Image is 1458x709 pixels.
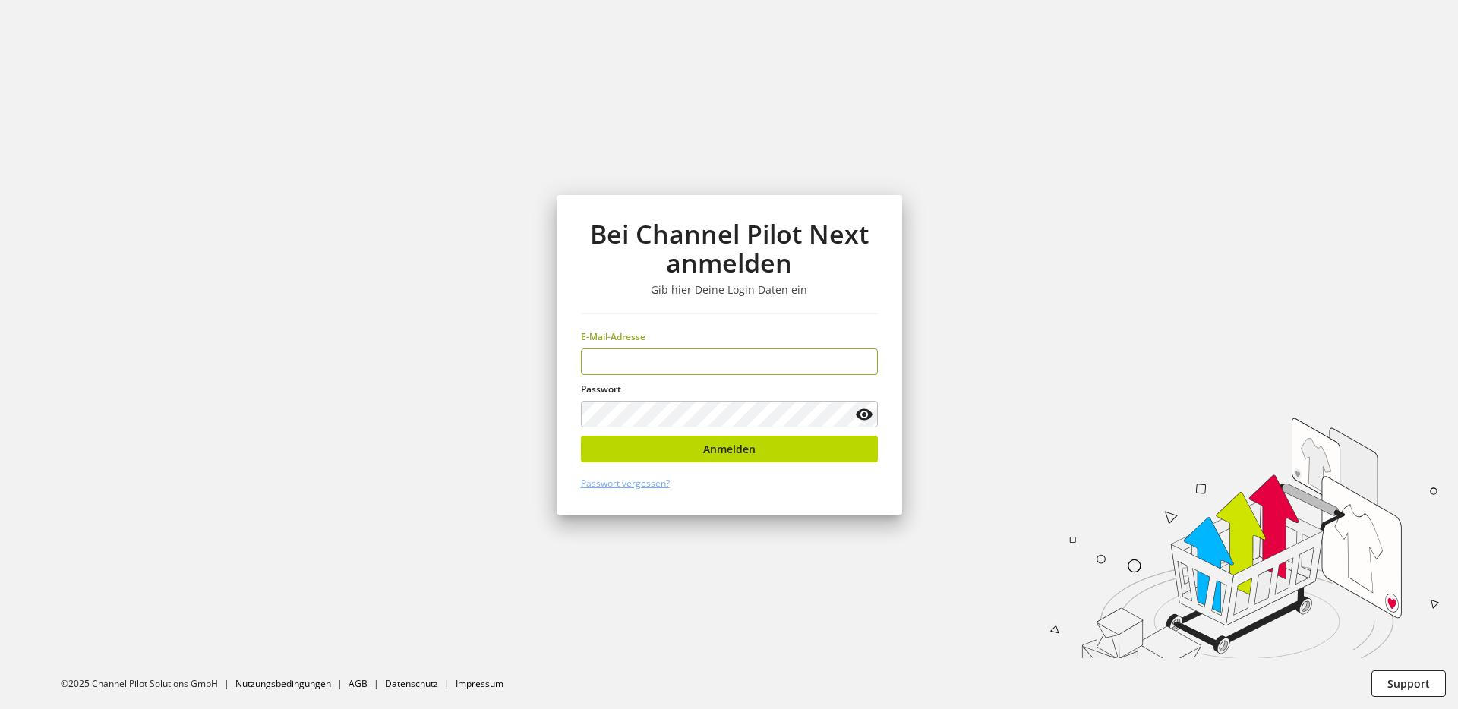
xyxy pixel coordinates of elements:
span: Anmelden [703,441,756,457]
h1: Bei Channel Pilot Next anmelden [581,219,878,278]
button: Support [1371,670,1446,697]
a: Passwort vergessen? [581,477,670,490]
span: E-Mail-Adresse [581,330,645,343]
span: Support [1387,676,1430,692]
a: Impressum [456,677,503,690]
li: ©2025 Channel Pilot Solutions GmbH [61,677,235,691]
a: AGB [349,677,368,690]
button: Anmelden [581,436,878,462]
span: Passwort [581,383,621,395]
a: Nutzungsbedingungen [235,677,331,690]
h3: Gib hier Deine Login Daten ein [581,283,878,297]
a: Datenschutz [385,677,438,690]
